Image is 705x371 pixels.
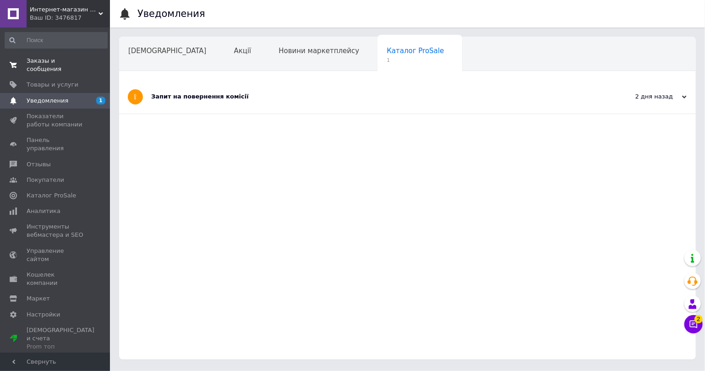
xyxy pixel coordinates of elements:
[387,47,444,55] span: Каталог ProSale
[27,247,85,263] span: Управление сайтом
[694,315,703,323] span: 2
[279,47,359,55] span: Новини маркетплейсу
[30,5,98,14] span: Интернет-магазин "Aromatnoe Milo"
[151,93,595,101] div: Запит на повернення комісії
[234,47,251,55] span: Акції
[128,47,207,55] span: [DEMOGRAPHIC_DATA]
[27,207,60,215] span: Аналитика
[30,14,110,22] div: Ваш ID: 3476817
[96,97,105,104] span: 1
[5,32,108,49] input: Поиск
[27,81,78,89] span: Товары и услуги
[137,8,205,19] h1: Уведомления
[684,315,703,333] button: Чат с покупателем2
[27,326,94,351] span: [DEMOGRAPHIC_DATA] и счета
[27,136,85,153] span: Панель управления
[27,97,68,105] span: Уведомления
[27,57,85,73] span: Заказы и сообщения
[27,295,50,303] span: Маркет
[27,271,85,287] span: Кошелек компании
[27,343,94,351] div: Prom топ
[27,160,51,169] span: Отзывы
[27,176,64,184] span: Покупатели
[27,191,76,200] span: Каталог ProSale
[27,112,85,129] span: Показатели работы компании
[27,223,85,239] span: Инструменты вебмастера и SEO
[27,311,60,319] span: Настройки
[595,93,687,101] div: 2 дня назад
[387,57,444,64] span: 1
